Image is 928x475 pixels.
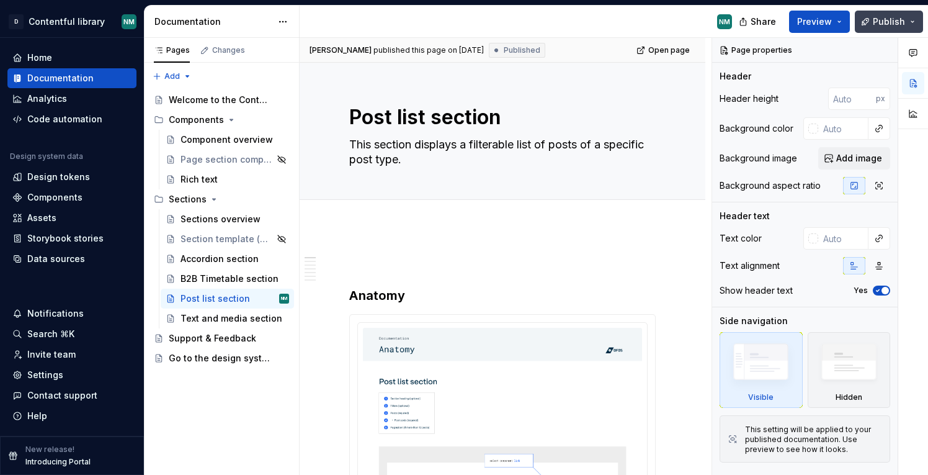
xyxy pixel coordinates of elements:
[154,16,272,28] div: Documentation
[154,45,190,55] div: Pages
[27,389,97,402] div: Contact support
[25,457,91,467] p: Introducing Portal
[27,212,56,224] div: Assets
[720,152,797,165] div: Background image
[310,45,372,55] span: [PERSON_NAME]
[27,52,52,64] div: Home
[7,406,136,426] button: Help
[818,227,868,250] input: Auto
[720,332,803,408] div: Visible
[149,110,294,130] div: Components
[27,410,47,422] div: Help
[27,113,102,125] div: Code automation
[161,170,294,189] a: Rich text
[748,392,774,402] div: Visible
[873,16,905,28] span: Publish
[27,369,63,381] div: Settings
[818,117,868,140] input: Auto
[161,150,294,170] a: Page section component template (duplicate)
[10,152,83,161] div: Design system data
[720,70,751,83] div: Header
[7,249,136,269] a: Data sources
[733,11,784,33] button: Share
[504,45,540,55] span: Published
[7,109,136,129] a: Code automation
[149,90,294,368] div: Page tree
[161,229,294,249] a: Section template (duplicate)
[161,269,294,289] a: B2B Timetable section
[161,249,294,269] a: Accordion section
[720,179,821,192] div: Background aspect ratio
[25,445,74,455] p: New release!
[164,71,180,81] span: Add
[7,228,136,248] a: Storybook stories
[7,386,136,405] button: Contact support
[181,312,282,325] div: Text and media section
[27,93,67,105] div: Analytics
[181,273,279,285] div: B2B Timetable section
[7,188,136,207] a: Components
[181,292,250,305] div: Post list section
[181,253,259,265] div: Accordion section
[181,233,273,245] div: Section template (duplicate)
[7,345,136,364] a: Invite team
[7,208,136,228] a: Assets
[720,260,780,272] div: Text alignment
[828,88,876,110] input: Auto
[212,45,245,55] div: Changes
[7,89,136,109] a: Analytics
[161,309,294,328] a: Text and media section
[169,94,271,106] div: Welcome to the Contentful library
[751,16,776,28] span: Share
[818,147,890,170] button: Add image
[149,328,294,348] a: Support & Feedback
[719,17,730,27] div: NM
[169,193,207,206] div: Sections
[27,348,76,361] div: Invite team
[123,17,135,27] div: NM
[7,324,136,344] button: Search ⌘K
[27,232,104,245] div: Storybook stories
[169,352,271,364] div: Go to the design system
[7,304,136,323] button: Notifications
[7,365,136,385] a: Settings
[181,153,273,166] div: Page section component template (duplicate)
[27,171,90,183] div: Design tokens
[720,93,779,105] div: Header height
[27,72,94,84] div: Documentation
[161,289,294,309] a: Post list sectionNM
[169,114,224,126] div: Components
[27,253,85,265] div: Data sources
[855,11,923,33] button: Publish
[181,173,218,186] div: Rich text
[836,392,862,402] div: Hidden
[720,232,762,245] div: Text color
[9,14,24,29] div: D
[347,135,653,170] textarea: This section displays a filterable list of posts of a specific post type.
[347,102,653,132] textarea: Post list section
[27,328,74,340] div: Search ⌘K
[149,68,195,85] button: Add
[7,48,136,68] a: Home
[149,189,294,209] div: Sections
[281,292,287,305] div: NM
[161,209,294,229] a: Sections overview
[789,11,850,33] button: Preview
[648,45,690,55] span: Open page
[349,287,656,304] h3: Anatomy
[854,286,868,296] label: Yes
[720,315,788,327] div: Side navigation
[27,307,84,320] div: Notifications
[181,133,273,146] div: Component overview
[720,210,770,222] div: Header text
[797,16,832,28] span: Preview
[181,213,261,225] div: Sections overview
[149,348,294,368] a: Go to the design system
[29,16,105,28] div: Contentful library
[808,332,891,408] div: Hidden
[7,68,136,88] a: Documentation
[149,90,294,110] a: Welcome to the Contentful library
[633,42,695,59] a: Open page
[720,122,793,135] div: Background color
[876,94,885,104] p: px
